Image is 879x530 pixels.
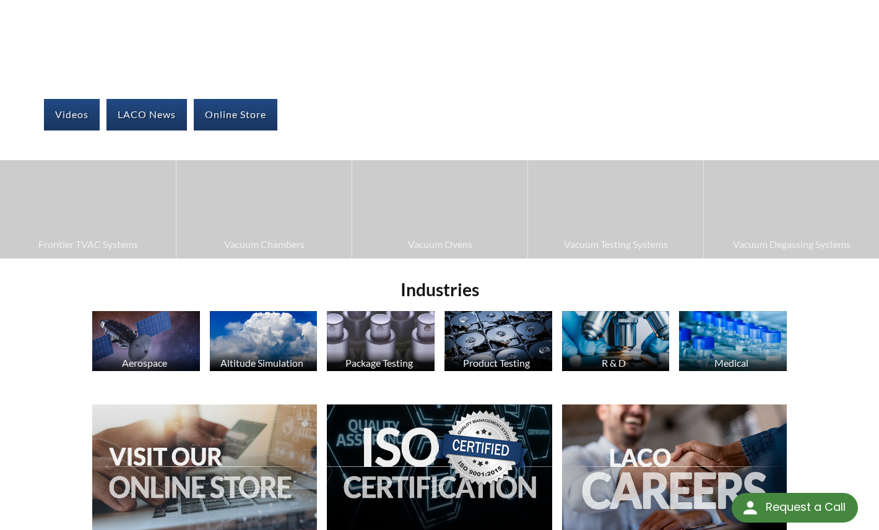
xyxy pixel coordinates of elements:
[327,311,435,375] a: Package Testing Perfume Bottles image
[677,357,786,369] div: Medical
[183,236,345,252] span: Vacuum Chambers
[740,498,760,518] img: round button
[208,357,316,369] div: Altitude Simulation
[358,236,521,252] span: Vacuum Ovens
[194,99,277,130] a: Online Store
[732,493,858,523] div: Request a Call
[766,493,846,521] div: Request a Call
[327,311,435,371] img: Perfume Bottles image
[560,357,669,369] div: R & D
[92,311,200,375] a: Aerospace Satellite image
[528,160,703,259] a: Vacuum Testing Systems
[92,311,200,371] img: Satellite image
[325,357,433,369] div: Package Testing
[210,311,318,375] a: Altitude Simulation Altitude Simulation, Clouds
[679,311,787,375] a: Medical Medication Bottles image
[679,311,787,371] img: Medication Bottles image
[44,99,100,130] a: Videos
[562,311,670,375] a: R & D Microscope image
[87,278,792,301] h2: Industries
[534,236,697,252] span: Vacuum Testing Systems
[562,311,670,371] img: Microscope image
[704,160,879,259] a: Vacuum Degassing Systems
[176,160,352,259] a: Vacuum Chambers
[710,236,873,252] span: Vacuum Degassing Systems
[210,311,318,371] img: Altitude Simulation, Clouds
[6,236,170,252] span: Frontier TVAC Systems
[444,311,552,371] img: Hard Drives image
[444,311,552,375] a: Product Testing Hard Drives image
[443,357,551,369] div: Product Testing
[106,99,187,130] a: LACO News
[352,160,527,259] a: Vacuum Ovens
[90,357,199,369] div: Aerospace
